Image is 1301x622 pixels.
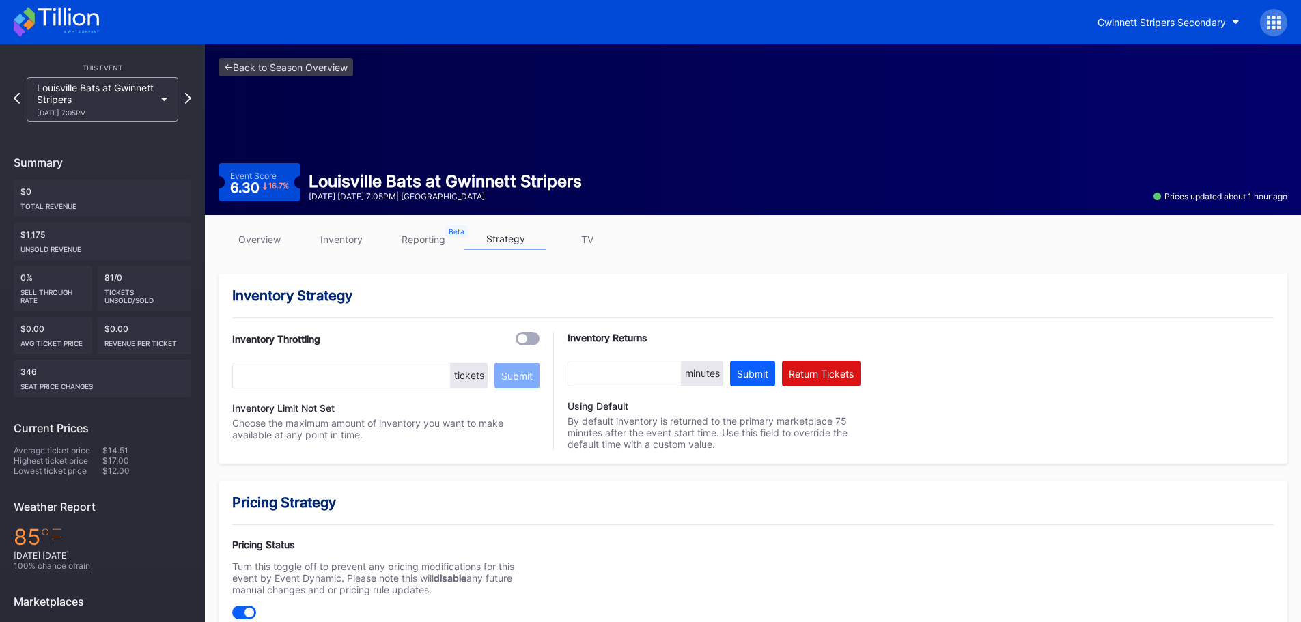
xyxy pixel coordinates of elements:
div: [DATE] 7:05PM [37,109,154,117]
div: By default inventory is returned to the primary marketplace 75 minutes after the event start time... [568,400,861,450]
div: Lowest ticket price [14,466,102,476]
div: Choose the maximum amount of inventory you want to make available at any point in time. [232,417,540,440]
div: $0 [14,180,191,217]
button: Gwinnett Stripers Secondary [1087,10,1250,35]
div: tickets [451,363,488,388]
div: Current Prices [14,421,191,435]
div: 81/0 [98,266,192,311]
div: Tickets Unsold/Sold [104,283,185,305]
div: Revenue per ticket [104,334,185,348]
div: Inventory Returns [568,332,861,343]
div: $14.51 [102,445,191,455]
div: Using Default [568,400,861,412]
a: reporting [382,229,464,250]
div: $12.00 [102,466,191,476]
div: Pricing Status [232,539,540,550]
div: $0.00 [98,317,192,354]
div: Unsold Revenue [20,240,184,253]
div: 100 % chance of rain [14,561,191,571]
div: $1,175 [14,223,191,260]
div: 6.30 [230,181,290,195]
div: Inventory Throttling [232,333,320,345]
div: [DATE] [DATE] [14,550,191,561]
div: Gwinnett Stripers Secondary [1097,16,1226,28]
button: Submit [494,363,540,388]
div: Summary [14,156,191,169]
strong: disable [434,572,466,584]
div: 0% [14,266,92,311]
div: Inventory Limit Not Set [232,402,540,414]
div: Pricing Strategy [232,494,1274,511]
div: Event Score [230,171,277,181]
div: Sell Through Rate [20,283,85,305]
span: ℉ [40,524,63,550]
div: Highest ticket price [14,455,102,466]
a: TV [546,229,628,250]
div: 16.7 % [268,182,289,190]
button: Submit [730,361,775,386]
a: <-Back to Season Overview [219,58,353,76]
a: overview [219,229,300,250]
div: Prices updated about 1 hour ago [1153,191,1287,201]
div: [DATE] [DATE] 7:05PM | [GEOGRAPHIC_DATA] [309,191,582,201]
div: Return Tickets [789,368,854,380]
div: minutes [682,361,723,386]
div: Marketplaces [14,595,191,608]
div: $17.00 [102,455,191,466]
div: Avg ticket price [20,334,85,348]
div: Louisville Bats at Gwinnett Stripers [309,171,582,191]
div: $0.00 [14,317,92,354]
div: Inventory Strategy [232,287,1274,304]
div: Weather Report [14,500,191,513]
div: Louisville Bats at Gwinnett Stripers [37,82,154,117]
div: Submit [501,370,533,382]
a: strategy [464,229,546,250]
div: 346 [14,360,191,397]
div: Average ticket price [14,445,102,455]
button: Return Tickets [782,361,861,386]
div: Turn this toggle off to prevent any pricing modifications for this event by Event Dynamic. Please... [232,561,540,595]
div: 85 [14,524,191,550]
a: inventory [300,229,382,250]
div: This Event [14,63,191,72]
div: Submit [737,368,768,380]
div: Total Revenue [20,197,184,210]
div: seat price changes [20,377,184,391]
